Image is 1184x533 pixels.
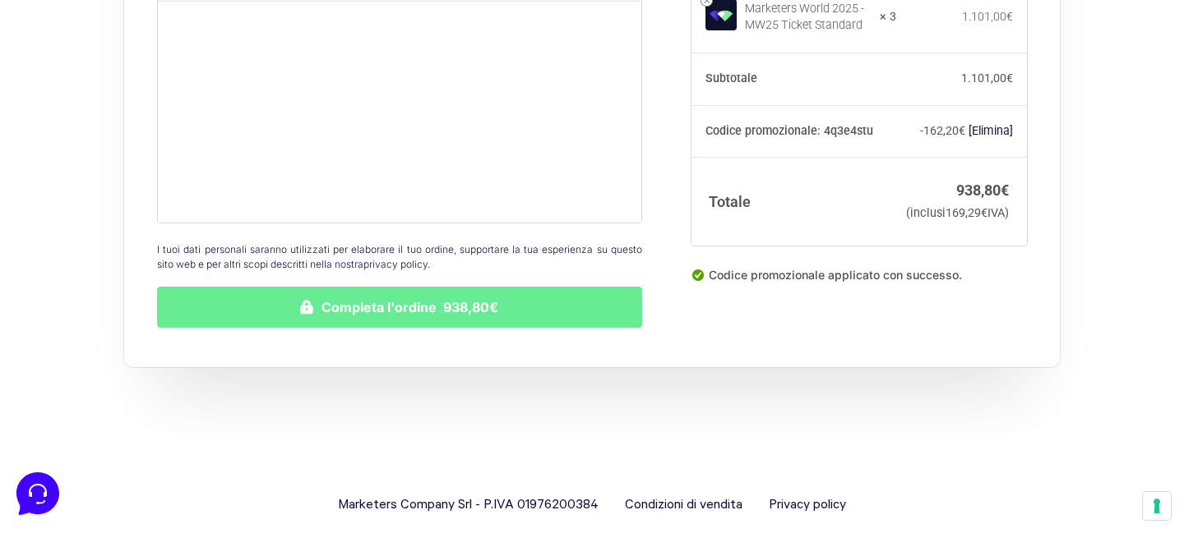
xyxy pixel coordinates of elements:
[49,405,77,420] p: Home
[338,494,599,517] span: Marketers Company Srl - P.IVA 01976200384
[691,266,1027,297] div: Codice promozionale applicato con successo.
[880,9,896,25] strong: × 3
[175,204,303,217] a: Apri Centro Assistenza
[157,242,642,272] p: I tuoi dati personali saranno utilizzati per elaborare il tuo ordine, supportare la tua esperienz...
[37,239,269,255] input: Cerca un articolo...
[962,10,1013,23] bdi: 1.101,00
[171,15,622,207] iframe: Casella di inserimento pagamento sicuro con carta
[981,206,987,220] span: €
[745,1,869,34] div: Marketers World 2025 - MW25 Ticket Standard
[142,405,187,420] p: Messaggi
[157,287,642,328] button: Completa l'ordine 938,80€
[13,13,276,39] h2: Ciao da Marketers 👋
[1001,182,1009,200] span: €
[1006,72,1013,85] span: €
[946,206,987,220] span: 169,29
[253,405,277,420] p: Aiuto
[13,469,62,518] iframe: Customerly Messenger Launcher
[959,124,965,137] span: €
[625,494,742,517] a: Condizioni di vendita
[114,382,215,420] button: Messaggi
[79,92,112,125] img: dark
[956,182,1009,200] bdi: 938,80
[691,106,896,159] th: Codice promozionale: 4q3e4stu
[896,106,1027,159] td: -
[363,258,428,270] a: privacy policy
[969,124,1013,137] a: Rimuovi il codice promozionale 4q3e4stu
[26,138,303,171] button: Inizia una conversazione
[26,66,140,79] span: Le tue conversazioni
[26,92,59,125] img: dark
[26,204,128,217] span: Trova una risposta
[53,92,86,125] img: dark
[961,72,1013,85] bdi: 1.101,00
[1143,492,1171,520] button: Le tue preferenze relative al consenso per le tecnologie di tracciamento
[691,53,896,106] th: Subtotale
[923,124,965,137] span: 162,20
[215,382,316,420] button: Aiuto
[769,494,846,517] a: Privacy policy
[906,206,1009,220] small: (inclusi IVA)
[107,148,243,161] span: Inizia una conversazione
[691,158,896,246] th: Totale
[13,382,114,420] button: Home
[1006,10,1013,23] span: €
